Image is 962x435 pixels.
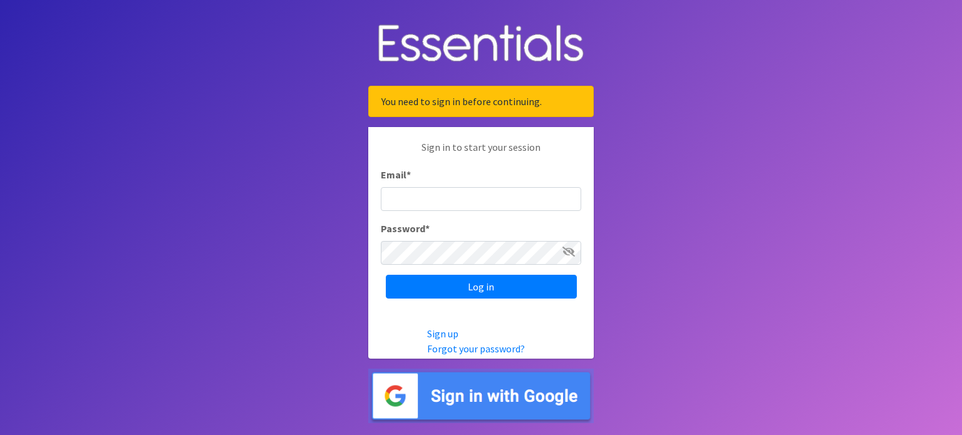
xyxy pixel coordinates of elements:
[406,168,411,181] abbr: required
[425,222,430,235] abbr: required
[368,86,594,117] div: You need to sign in before continuing.
[368,369,594,423] img: Sign in with Google
[427,327,458,340] a: Sign up
[427,342,525,355] a: Forgot your password?
[381,140,581,167] p: Sign in to start your session
[386,275,577,299] input: Log in
[381,167,411,182] label: Email
[381,221,430,236] label: Password
[368,12,594,76] img: Human Essentials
